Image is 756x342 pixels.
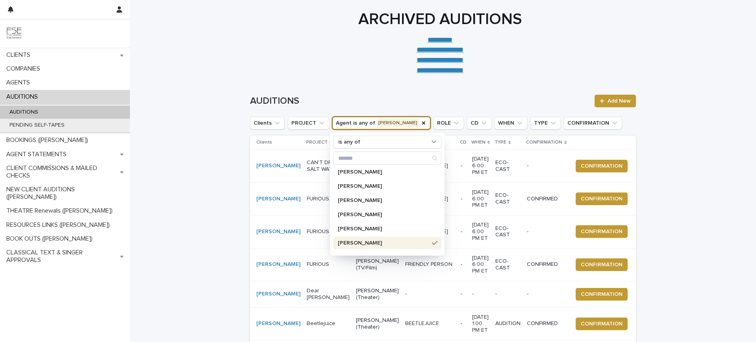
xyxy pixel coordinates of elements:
[3,109,44,116] p: AUDITIONS
[3,235,99,243] p: BOOK OUTS ([PERSON_NAME])
[405,289,408,297] p: -
[3,65,46,73] p: COMPANIES
[247,10,633,29] h1: ARCHIVED AUDITIONS
[256,163,300,169] a: [PERSON_NAME]
[527,228,566,235] p: -
[495,192,521,206] p: ECO-CAST
[306,138,328,147] p: PROJECT
[307,320,350,327] p: Beetlejuice
[307,288,350,301] p: Dear [PERSON_NAME]
[576,288,628,301] button: CONFIRMATION
[250,95,590,107] h1: AUDITIONS
[527,163,566,169] p: -
[472,189,489,209] p: [DATE] 6:00 PM ET
[250,117,285,129] button: Clients
[250,281,640,307] tr: [PERSON_NAME] Dear [PERSON_NAME][PERSON_NAME] (Theater)-- ----CONFIRMATION
[3,207,119,215] p: THEATRE Renewals ([PERSON_NAME])
[307,159,350,173] p: CAN'T DRINK SALT WATER
[461,261,466,268] p: -
[581,320,623,328] span: CONFIRMATION
[472,255,489,275] p: [DATE] 6:00 PM ET
[595,95,636,107] a: Add New
[495,117,527,129] button: WHEN
[3,79,36,86] p: AGENTS
[581,290,623,298] span: CONFIRMATION
[527,291,566,297] p: -
[333,151,441,165] div: Search
[581,261,623,269] span: CONFIRMATION
[356,317,399,331] p: [PERSON_NAME] (Theater)
[527,196,566,202] p: CONFIRMED
[250,248,640,281] tr: [PERSON_NAME] FURIOUS[PERSON_NAME] (TV/Film)FRIENDLY PERSONFRIENDLY PERSON -[DATE] 6:00 PM ETECO-...
[581,195,623,203] span: CONFIRMATION
[527,261,566,268] p: CONFIRMED
[6,26,22,41] img: 9JgRvJ3ETPGCJDhvPVA5
[250,150,640,182] tr: [PERSON_NAME] CAN'T DRINK SALT WATER[PERSON_NAME] (Theater)[PERSON_NAME][PERSON_NAME] -[DATE] 6:0...
[307,228,350,235] p: FURIOUS
[461,320,466,327] p: -
[530,117,561,129] button: TYPE
[495,159,521,173] p: ECO-CAST
[256,196,300,202] a: [PERSON_NAME]
[405,319,441,327] p: BEETLEJUICE
[471,138,485,147] p: WHEN
[288,117,329,129] button: PROJECT
[495,291,521,297] p: -
[338,198,429,203] p: [PERSON_NAME]
[338,183,429,189] p: [PERSON_NAME]
[356,258,399,271] p: [PERSON_NAME] (TV/Film)
[338,226,429,232] p: [PERSON_NAME]
[495,258,521,271] p: ECO-CAST
[472,291,489,297] p: -
[250,182,640,215] tr: [PERSON_NAME] FURIOUS[PERSON_NAME] (TV/Film)[PERSON_NAME][PERSON_NAME] -[DATE] 6:00 PM ETECO-CAST...
[581,228,623,235] span: CONFIRMATION
[3,186,130,201] p: NEW CLIENT AUDITIONS ([PERSON_NAME])
[3,249,120,264] p: CLASSICAL TEXT & SINGER APPROVALS
[338,212,429,217] p: [PERSON_NAME]
[527,320,566,327] p: CONFIRMED
[472,314,489,334] p: [DATE] 1:00 PM ET
[495,320,521,327] p: AUDITION
[581,162,623,170] span: CONFIRMATION
[356,288,399,301] p: [PERSON_NAME] (Theater)
[461,196,466,202] p: -
[307,196,350,202] p: FURIOUS
[576,258,628,271] button: CONFIRMATION
[332,117,430,129] button: Agent
[576,225,628,238] button: CONFIRMATION
[334,152,441,164] input: Search
[495,225,521,239] p: ECO-CAST
[256,320,300,327] a: [PERSON_NAME]
[338,240,429,246] p: [PERSON_NAME]
[3,221,116,229] p: RESOURCES LINKS ([PERSON_NAME])
[3,164,120,179] p: CLIENT COMMISSIONS & MAILED CHECKS
[307,261,350,268] p: FURIOUS
[338,169,429,175] p: [PERSON_NAME]
[576,160,628,172] button: CONFIRMATION
[461,228,466,235] p: -
[467,117,491,129] button: CD
[461,291,466,297] p: -
[3,51,37,59] p: CLIENTS
[405,260,454,268] p: FRIENDLY PERSON
[250,215,640,248] tr: [PERSON_NAME] FURIOUS[PERSON_NAME] (TV/Film)[PERSON_NAME][PERSON_NAME] -[DATE] 6:00 PM ETECO-CAST...
[576,318,628,330] button: CONFIRMATION
[256,228,300,235] a: [PERSON_NAME]
[3,136,94,144] p: BOOKINGS ([PERSON_NAME])
[564,117,622,129] button: CONFIRMATION
[3,151,73,158] p: AGENT STATEMENTS
[250,307,640,340] tr: [PERSON_NAME] Beetlejuice[PERSON_NAME] (Theater)BEETLEJUICEBEETLEJUICE -[DATE] 1:00 PM ETAUDITION...
[576,192,628,205] button: CONFIRMATION
[3,93,44,101] p: AUDITIONS
[338,139,360,146] p: is any of
[256,138,272,147] p: Clients
[472,222,489,241] p: [DATE] 6:00 PM ET
[526,138,562,147] p: CONFIRMATION
[461,163,466,169] p: -
[256,261,300,268] a: [PERSON_NAME]
[3,122,71,129] p: PENDING SELF-TAPES
[256,291,300,297] a: [PERSON_NAME]
[495,138,506,147] p: TYPE
[460,138,467,147] p: CD
[608,98,631,104] span: Add New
